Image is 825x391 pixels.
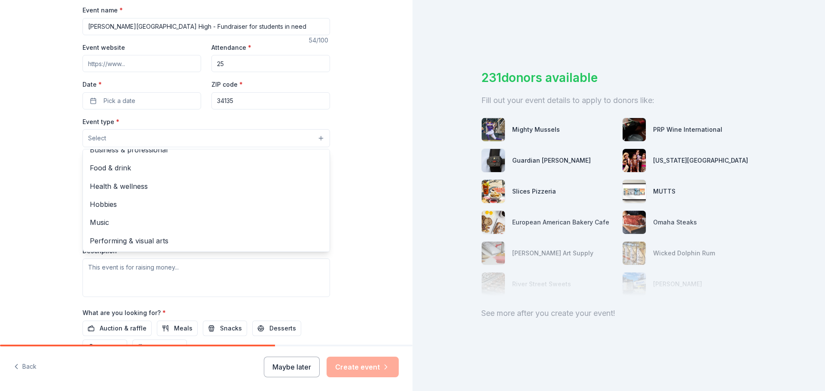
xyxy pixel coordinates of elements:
span: Food & drink [90,162,323,173]
span: Business & professional [90,144,323,155]
span: Performing & visual arts [90,235,323,246]
span: Hobbies [90,199,323,210]
span: Select [88,133,106,143]
div: Select [82,149,330,252]
button: Select [82,129,330,147]
span: Health & wellness [90,181,323,192]
span: Music [90,217,323,228]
